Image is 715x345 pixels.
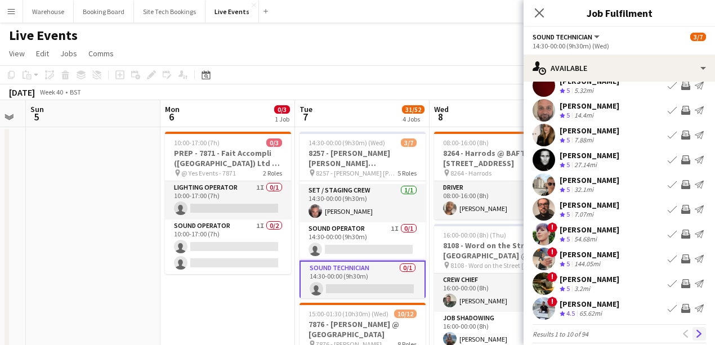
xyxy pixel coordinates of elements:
app-card-role: Driver1/108:00-16:00 (8h)[PERSON_NAME] [434,181,560,219]
app-card-role: Lighting Operator1I0/110:00-17:00 (7h) [165,181,291,219]
button: Live Events [205,1,259,23]
span: 0/3 [266,138,282,147]
span: 14:30-00:00 (9h30m) (Wed) [309,138,385,147]
h1: Live Events [9,27,78,44]
div: [PERSON_NAME] [560,101,619,111]
span: Comms [88,48,114,59]
span: Results 1 to 10 of 94 [533,330,588,338]
button: Warehouse [23,1,74,23]
div: [PERSON_NAME] [560,249,619,259]
span: 7 [298,110,312,123]
span: ! [547,247,557,257]
div: 7.88mi [572,136,596,145]
div: [PERSON_NAME] [560,225,619,235]
span: 2 Roles [263,169,282,177]
span: 5 [566,86,570,95]
button: Site Tech Bookings [134,1,205,23]
span: 8108 - Word on the Street [GEOGRAPHIC_DATA] @ Banqueting House [450,261,532,270]
div: 14.4mi [572,111,596,120]
span: 16:00-00:00 (8h) (Thu) [443,231,506,239]
div: [PERSON_NAME] [560,200,619,210]
span: Tue [300,104,312,114]
span: View [9,48,25,59]
div: 5.32mi [572,86,596,96]
div: 32.1mi [572,185,596,195]
app-job-card: 08:00-16:00 (8h)1/18264 - Harrods @ BAFTA [STREET_ADDRESS] 8264 - Harrods1 RoleDriver1/108:00-16:... [434,132,560,219]
span: 8257 - [PERSON_NAME] [PERSON_NAME] International @ [GEOGRAPHIC_DATA] [316,169,397,177]
span: 3/7 [690,33,706,41]
div: 3.2mi [572,284,592,294]
div: 144.05mi [572,259,602,269]
span: Mon [165,104,180,114]
div: 7.07mi [572,210,596,219]
h3: Job Fulfilment [524,6,715,20]
span: ! [547,222,557,232]
span: 5 [566,160,570,169]
span: ! [547,297,557,307]
div: [PERSON_NAME] [560,175,619,185]
h3: 8108 - Word on the Street [GEOGRAPHIC_DATA] @ Banqueting House [434,240,560,261]
span: Week 40 [37,88,65,96]
span: 31/52 [402,105,424,114]
div: 54.68mi [572,235,599,244]
app-card-role: Set / Staging Crew1/114:30-00:00 (9h30m)[PERSON_NAME] [300,184,426,222]
h3: PREP - 7871 - Fait Accompli ([GEOGRAPHIC_DATA]) Ltd @ YES Events [165,148,291,168]
div: 27.14mi [572,160,599,170]
app-card-role: Sound Operator1I0/114:30-00:00 (9h30m) [300,222,426,261]
span: 5 [566,111,570,119]
a: Comms [84,46,118,61]
span: Edit [36,48,49,59]
span: 5 [566,136,570,144]
a: Jobs [56,46,82,61]
span: 3/7 [401,138,417,147]
div: BST [70,88,81,96]
span: 4.5 [566,309,575,317]
span: 5 [566,259,570,268]
span: Sun [30,104,44,114]
div: 14:30-00:00 (9h30m) (Wed) [533,42,706,50]
app-card-role: Sound Operator1I0/210:00-17:00 (7h) [165,219,291,274]
span: Wed [434,104,449,114]
div: [PERSON_NAME] [560,299,619,309]
span: 6 [163,110,180,123]
div: 65.62mi [577,309,604,319]
span: 0/3 [274,105,290,114]
app-job-card: 14:30-00:00 (9h30m) (Wed)3/78257 - [PERSON_NAME] [PERSON_NAME] International @ [GEOGRAPHIC_DATA] ... [300,132,426,298]
div: [PERSON_NAME] [560,126,619,136]
div: 4 Jobs [403,115,424,123]
div: Available [524,55,715,82]
div: [PERSON_NAME] [560,274,619,284]
div: [DATE] [9,87,35,98]
button: Booking Board [74,1,134,23]
div: [PERSON_NAME] [560,150,619,160]
span: Sound Technician [533,33,592,41]
span: 10:00-17:00 (7h) [174,138,220,147]
div: 1 Job [275,115,289,123]
h3: 8257 - [PERSON_NAME] [PERSON_NAME] International @ [GEOGRAPHIC_DATA] [300,148,426,168]
span: 8 [432,110,449,123]
span: 5 [566,235,570,243]
h3: 7876 - [PERSON_NAME] @ [GEOGRAPHIC_DATA] [300,319,426,339]
span: ! [547,272,557,282]
h3: 8264 - Harrods @ BAFTA [STREET_ADDRESS] [434,148,560,168]
span: 8264 - Harrods [450,169,491,177]
button: Sound Technician [533,33,601,41]
span: 5 [29,110,44,123]
span: 5 [566,284,570,293]
app-card-role: Crew Chief1/116:00-00:00 (8h)[PERSON_NAME] [434,274,560,312]
span: Jobs [60,48,77,59]
span: 08:00-16:00 (8h) [443,138,489,147]
a: Edit [32,46,53,61]
span: 5 [566,210,570,218]
app-job-card: 10:00-17:00 (7h)0/3PREP - 7871 - Fait Accompli ([GEOGRAPHIC_DATA]) Ltd @ YES Events @ Yes Events ... [165,132,291,274]
span: 15:00-01:30 (10h30m) (Wed) [309,310,388,318]
span: 5 Roles [397,169,417,177]
app-card-role: Sound Technician0/114:30-00:00 (9h30m) [300,261,426,301]
span: 10/12 [394,310,417,318]
span: @ Yes Events - 7871 [181,169,236,177]
a: View [5,46,29,61]
span: 5 [566,185,570,194]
